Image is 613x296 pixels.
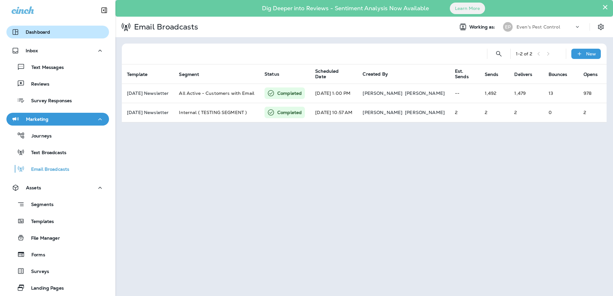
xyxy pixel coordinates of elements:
span: Sends [485,72,499,77]
td: 1,479 [509,84,543,103]
button: Close [602,2,608,12]
div: EP [503,22,513,32]
button: Assets [6,181,109,194]
span: Working as: [469,24,497,30]
button: Landing Pages [6,281,109,294]
button: Learn More [450,3,485,14]
td: [DATE] 10:57 AM [310,103,357,122]
div: 1 - 2 of 2 [516,51,532,56]
span: Opens [584,71,606,77]
button: File Manager [6,231,109,244]
td: -- [450,84,480,103]
span: Est. Sends [455,69,477,79]
button: Journeys [6,129,109,142]
button: Inbox [6,44,109,57]
p: New [586,51,596,56]
p: Surveys [25,269,49,275]
td: 0 [543,103,578,122]
span: Created By [363,71,388,77]
span: Sends [485,71,507,77]
p: Completed [277,109,302,116]
button: Surveys [6,264,109,278]
span: Opens [584,72,598,77]
span: Delivers [514,71,541,77]
button: Dashboard [6,26,109,38]
p: Templates [25,219,54,225]
td: 13 [543,84,578,103]
p: Landing Pages [25,285,64,292]
p: [PERSON_NAME] [405,91,445,96]
td: [DATE] 1:00 PM [310,84,357,103]
p: Survey Responses [25,98,72,104]
span: Template [127,72,147,77]
span: Scheduled Date [315,69,355,79]
button: Text Broadcasts [6,145,109,159]
p: Email Broadcasts [25,167,69,173]
button: Marketing [6,113,109,126]
td: 2 [450,103,480,122]
p: Text Broadcasts [25,150,66,156]
button: Email Broadcasts [6,162,109,176]
p: Dig Deeper into Reviews - Sentiment Analysis Now Available [243,7,448,9]
p: October 2025 Newsletter [127,91,169,96]
span: Status [265,71,279,77]
p: Even's Pest Control [516,24,560,29]
span: Delivers [514,72,532,77]
button: Settings [595,21,607,33]
button: Templates [6,214,109,228]
button: Text Messages [6,60,109,74]
p: Dashboard [26,29,50,35]
button: Segments [6,197,109,211]
p: Marketing [26,117,48,122]
span: Scheduled Date [315,69,347,79]
span: All Active - Customers with Email [179,90,254,96]
span: Open rate:100% (Opens/Sends) [584,110,586,115]
button: Collapse Sidebar [95,4,113,17]
p: Completed [277,90,302,96]
span: Bounces [549,71,576,77]
p: File Manager [25,235,60,242]
td: 1,492 [480,84,509,103]
span: Template [127,71,156,77]
span: Est. Sends [455,69,469,79]
button: Survey Responses [6,94,109,107]
span: Open rate:66% (Opens/Sends) [584,90,592,96]
td: 2 [480,103,509,122]
td: 2 [509,103,543,122]
span: Bounces [549,72,567,77]
p: [PERSON_NAME] [405,110,445,115]
p: Assets [26,185,41,190]
button: Search Email Broadcasts [492,47,505,60]
button: Forms [6,248,109,261]
span: Segment [179,71,207,77]
span: Internal ( TESTING SEGMENT ) [179,110,247,115]
p: October 2025 Newsletter [127,110,169,115]
p: [PERSON_NAME] [363,91,402,96]
span: Segment [179,72,199,77]
p: [PERSON_NAME] [363,110,402,115]
p: Forms [25,252,45,258]
p: Reviews [25,81,49,87]
p: Segments [25,202,54,208]
p: Journeys [25,133,52,139]
p: Email Broadcasts [131,22,198,32]
button: Reviews [6,77,109,90]
p: Text Messages [25,65,64,71]
p: Inbox [26,48,38,53]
